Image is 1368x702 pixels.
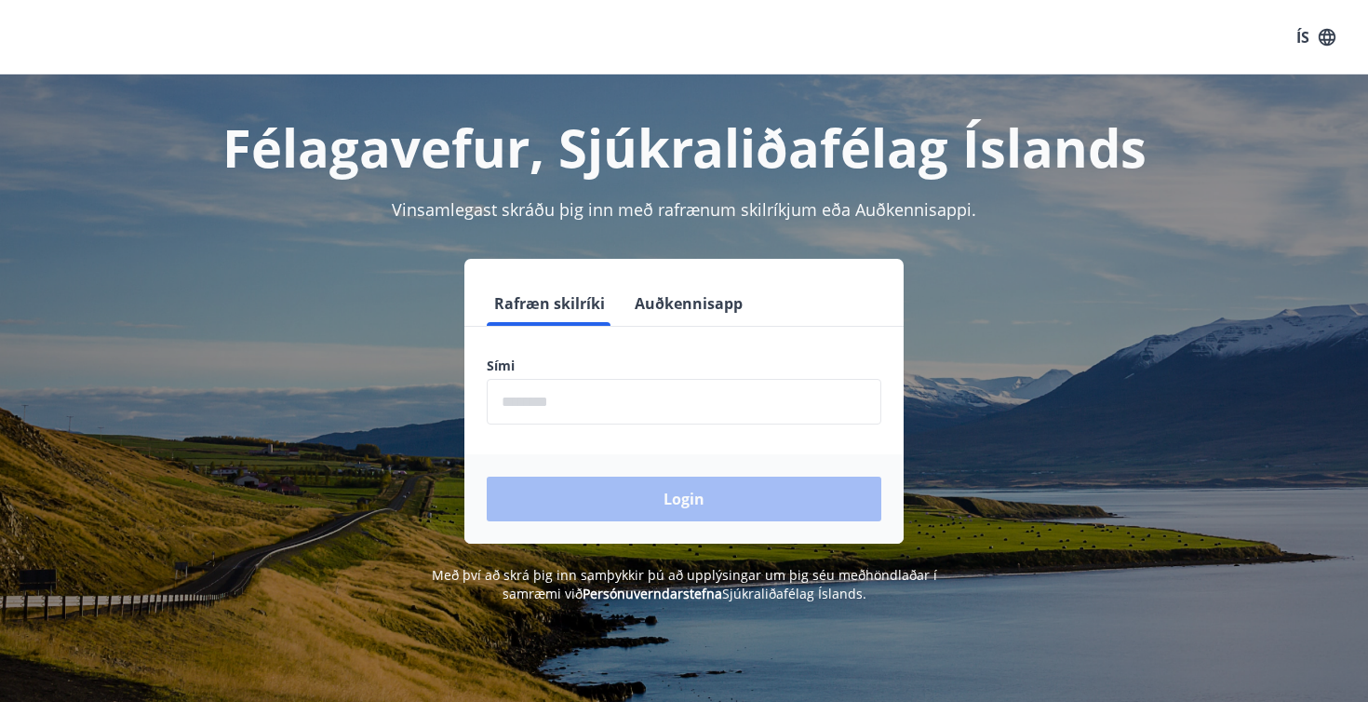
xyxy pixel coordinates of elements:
button: Rafræn skilríki [487,281,612,326]
h1: Félagavefur, Sjúkraliðafélag Íslands [36,112,1332,182]
button: ÍS [1286,20,1346,54]
button: Auðkennisapp [627,281,750,326]
label: Sími [487,357,881,375]
span: Vinsamlegast skráðu þig inn með rafrænum skilríkjum eða Auðkennisappi. [392,198,976,221]
a: Persónuverndarstefna [583,585,722,602]
span: Með því að skrá þig inn samþykkir þú að upplýsingar um þig séu meðhöndlaðar í samræmi við Sjúkral... [432,566,937,602]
